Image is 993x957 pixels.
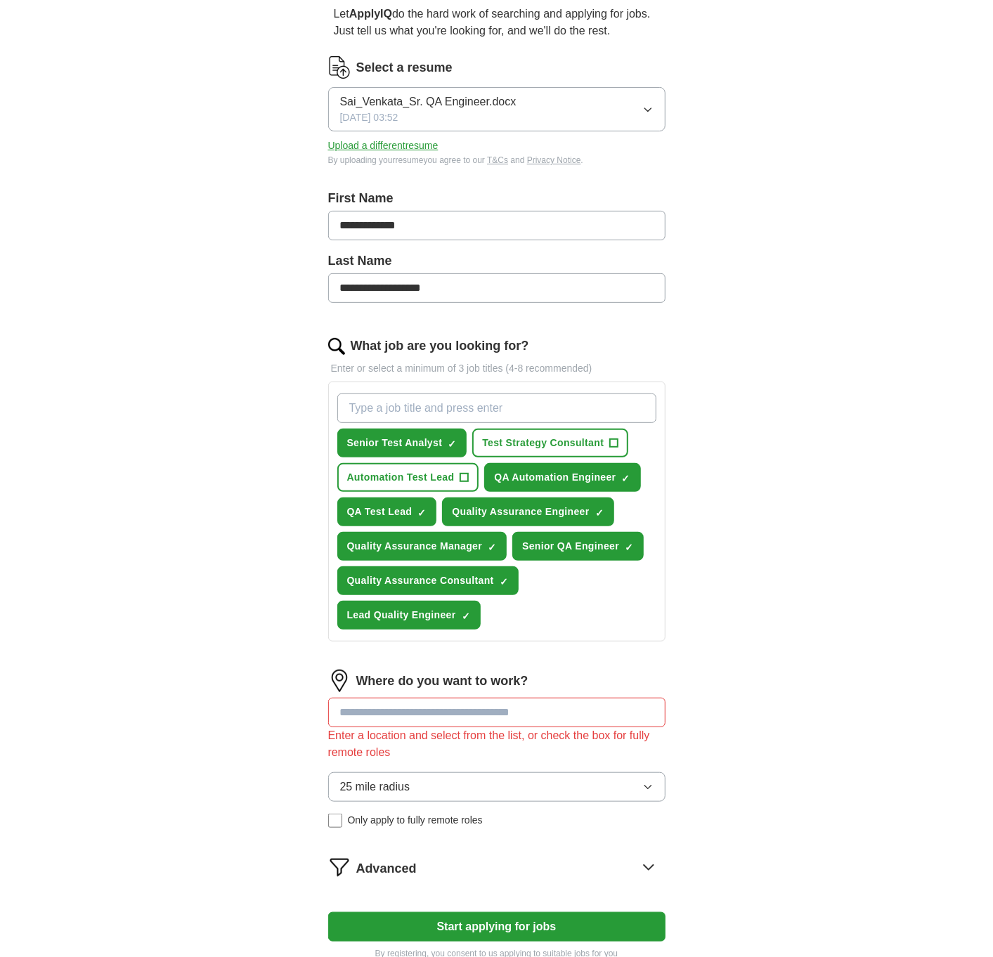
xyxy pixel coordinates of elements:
span: ✓ [488,542,496,553]
span: ✓ [417,507,426,519]
span: Quality Assurance Engineer [452,504,589,519]
span: Quality Assurance Manager [347,539,483,554]
span: ✓ [462,611,470,622]
span: Senior Test Analyst [347,436,443,450]
button: Lead Quality Engineer✓ [337,601,481,630]
p: Enter or select a minimum of 3 job titles (4-8 recommended) [328,361,666,376]
button: Automation Test Lead [337,463,479,492]
span: ✓ [625,542,633,553]
label: Select a resume [356,58,453,77]
button: Quality Assurance Consultant✓ [337,566,519,595]
span: Automation Test Lead [347,470,455,485]
span: Test Strategy Consultant [482,436,604,450]
span: Sai_Venkata_Sr. QA Engineer.docx [340,93,517,110]
button: Quality Assurance Manager✓ [337,532,507,561]
button: Senior Test Analyst✓ [337,429,467,457]
img: location.png [328,670,351,692]
button: QA Test Lead✓ [337,497,437,526]
span: ✓ [448,438,456,450]
span: [DATE] 03:52 [340,110,398,125]
img: filter [328,856,351,878]
button: Upload a differentresume [328,138,439,153]
button: Start applying for jobs [328,912,666,942]
span: Only apply to fully remote roles [348,813,483,828]
span: Senior QA Engineer [522,539,619,554]
a: T&Cs [487,155,508,165]
img: search.png [328,338,345,355]
div: By uploading your resume you agree to our and . [328,154,666,167]
span: ✓ [595,507,604,519]
span: Quality Assurance Consultant [347,573,494,588]
button: QA Automation Engineer✓ [484,463,640,492]
span: 25 mile radius [340,779,410,795]
a: Privacy Notice [527,155,581,165]
button: Test Strategy Consultant [472,429,628,457]
input: Only apply to fully remote roles [328,814,342,828]
span: Advanced [356,859,417,878]
label: First Name [328,189,666,208]
input: Type a job title and press enter [337,393,656,423]
span: ✓ [500,576,508,587]
label: Last Name [328,252,666,271]
span: ✓ [622,473,630,484]
strong: ApplyIQ [349,8,392,20]
button: Senior QA Engineer✓ [512,532,644,561]
label: What job are you looking for? [351,337,529,356]
span: Lead Quality Engineer [347,608,456,623]
span: QA Test Lead [347,504,413,519]
img: CV Icon [328,56,351,79]
span: QA Automation Engineer [494,470,616,485]
button: Quality Assurance Engineer✓ [442,497,614,526]
div: Enter a location and select from the list, or check the box for fully remote roles [328,727,666,761]
button: 25 mile radius [328,772,666,802]
button: Sai_Venkata_Sr. QA Engineer.docx[DATE] 03:52 [328,87,666,131]
label: Where do you want to work? [356,672,528,691]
